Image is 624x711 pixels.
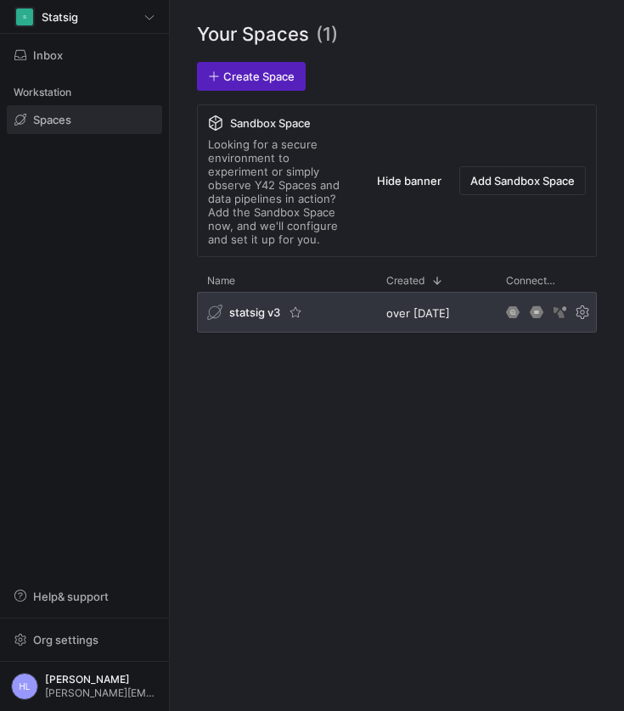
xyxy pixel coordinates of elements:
a: Org settings [7,635,162,648]
span: Hide banner [377,174,441,188]
span: Name [207,275,235,287]
div: Looking for a secure environment to experiment or simply observe Y42 Spaces and data pipelines in... [208,137,352,246]
span: Create Space [223,70,295,83]
div: Workstation [7,80,162,105]
span: Sandbox Space [230,116,311,130]
span: Org settings [33,633,98,647]
button: Inbox [7,41,162,70]
button: Hide banner [366,166,453,195]
div: HL [11,673,38,700]
span: [PERSON_NAME] [45,674,158,686]
button: Add Sandbox Space [459,166,586,195]
div: Press SPACE to select this row. [197,292,597,339]
a: Create Space [197,62,306,91]
a: Spaces [7,105,162,134]
span: Add Sandbox Space [470,174,575,188]
span: over [DATE] [386,306,450,320]
span: Your Spaces [197,20,309,48]
button: HL[PERSON_NAME][PERSON_NAME][EMAIL_ADDRESS][DOMAIN_NAME] [7,669,162,704]
div: S [16,8,33,25]
span: statsig v3 [229,305,280,319]
span: (1) [316,20,338,48]
button: Help& support [7,582,162,611]
span: Statsig [42,10,78,24]
span: Spaces [33,113,71,126]
span: Connected services [506,275,557,287]
span: [PERSON_NAME][EMAIL_ADDRESS][DOMAIN_NAME] [45,687,158,699]
span: Help & support [33,590,109,603]
span: Inbox [33,48,63,62]
span: Created [386,275,424,287]
button: Org settings [7,625,162,654]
